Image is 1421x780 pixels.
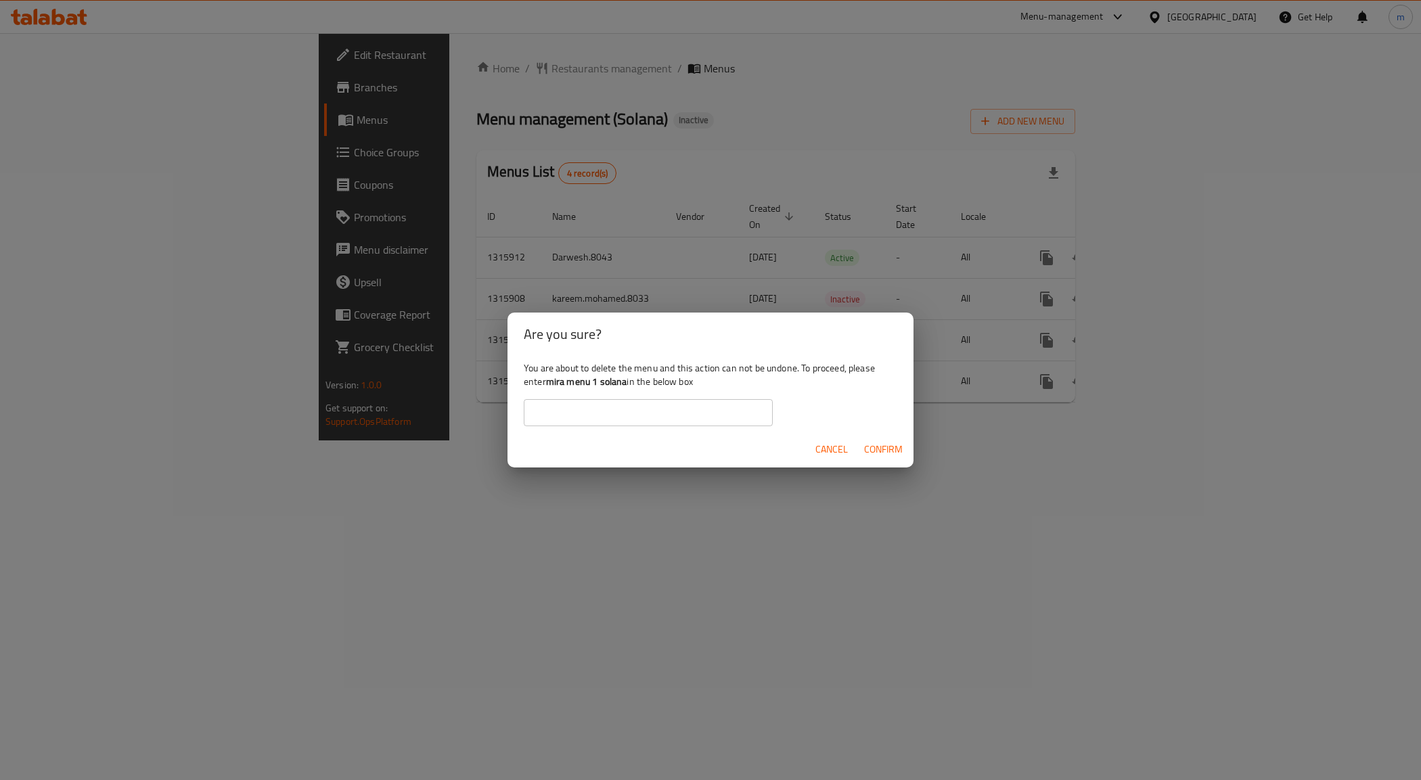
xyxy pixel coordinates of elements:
[815,441,848,458] span: Cancel
[524,323,897,345] h2: Are you sure?
[864,441,903,458] span: Confirm
[859,437,908,462] button: Confirm
[507,356,913,432] div: You are about to delete the menu and this action can not be undone. To proceed, please enter in t...
[546,373,627,390] b: mira menu 1 solana
[810,437,853,462] button: Cancel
